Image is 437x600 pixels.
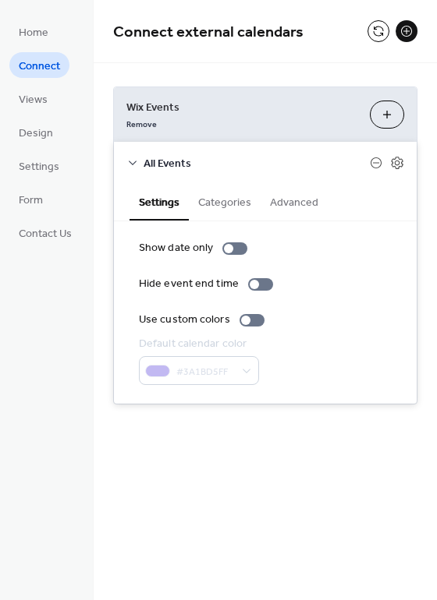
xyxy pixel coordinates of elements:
a: Home [9,19,58,44]
span: Settings [19,159,59,175]
span: Contact Us [19,226,72,242]
button: Settings [130,183,189,221]
a: Contact Us [9,220,81,245]
div: Use custom colors [139,312,230,328]
span: Views [19,92,48,108]
span: Connect external calendars [113,17,304,48]
button: Advanced [261,183,328,219]
a: Form [9,186,52,212]
span: Home [19,25,48,41]
a: Views [9,86,57,111]
a: Settings [9,153,69,178]
a: Connect [9,52,69,78]
div: Show date only [139,240,213,256]
span: Wix Events [126,100,357,116]
span: All Events [144,156,370,172]
div: Default calendar color [139,336,256,352]
span: Connect [19,58,60,75]
span: Form [19,192,43,209]
span: Design [19,125,53,142]
span: Remove [126,119,157,130]
button: Categories [189,183,261,219]
div: Hide event end time [139,276,239,292]
a: Design [9,119,62,145]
